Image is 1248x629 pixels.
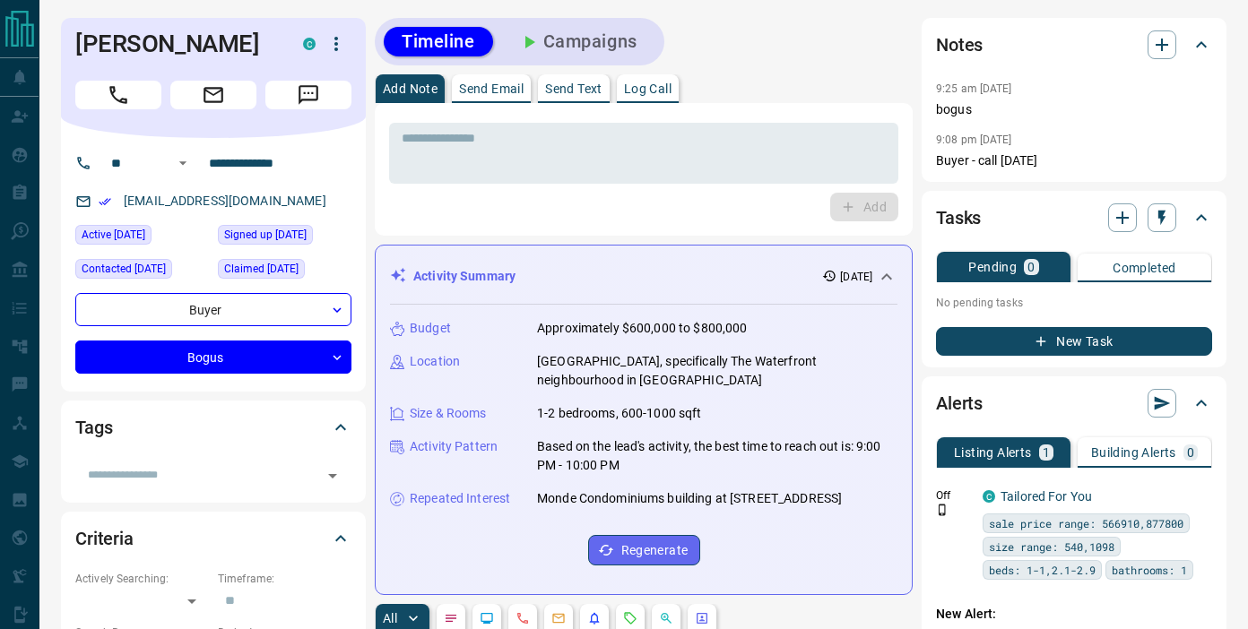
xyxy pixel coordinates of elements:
[623,611,637,625] svg: Requests
[551,611,566,625] svg: Emails
[390,260,897,293] div: Activity Summary[DATE]
[545,82,602,95] p: Send Text
[75,517,351,560] div: Criteria
[75,293,351,326] div: Buyer
[840,269,872,285] p: [DATE]
[537,319,747,338] p: Approximately $600,000 to $800,000
[936,289,1212,316] p: No pending tasks
[954,446,1032,459] p: Listing Alerts
[1043,446,1050,459] p: 1
[444,611,458,625] svg: Notes
[936,100,1212,119] p: bogus
[99,195,111,208] svg: Email Verified
[224,260,299,278] span: Claimed [DATE]
[320,463,345,488] button: Open
[410,404,487,423] p: Size & Rooms
[936,389,983,418] h2: Alerts
[265,81,351,109] span: Message
[224,226,307,244] span: Signed up [DATE]
[1091,446,1176,459] p: Building Alerts
[75,340,351,374] div: Bogus
[936,23,1212,66] div: Notes
[75,571,209,587] p: Actively Searching:
[75,225,209,250] div: Sat Sep 13 2025
[218,259,351,284] div: Sat Sep 13 2025
[413,267,516,286] p: Activity Summary
[75,413,112,442] h2: Tags
[170,81,256,109] span: Email
[659,611,673,625] svg: Opportunities
[936,327,1212,356] button: New Task
[537,352,897,390] p: [GEOGRAPHIC_DATA], specifically The Waterfront neighbourhood in [GEOGRAPHIC_DATA]
[1027,261,1035,273] p: 0
[537,404,702,423] p: 1-2 bedrooms, 600-1000 sqft
[936,134,1012,146] p: 9:08 pm [DATE]
[936,196,1212,239] div: Tasks
[1001,489,1092,504] a: Tailored For You
[303,38,316,50] div: condos.ca
[1187,446,1194,459] p: 0
[218,225,351,250] div: Sat Sep 13 2025
[410,319,451,338] p: Budget
[537,489,842,508] p: Monde Condominiums building at [STREET_ADDRESS]
[172,152,194,174] button: Open
[75,524,134,553] h2: Criteria
[75,30,276,58] h1: [PERSON_NAME]
[989,561,1096,579] span: beds: 1-1,2.1-2.9
[75,81,161,109] span: Call
[936,82,1012,95] p: 9:25 am [DATE]
[588,535,700,565] button: Regenerate
[383,82,438,95] p: Add Note
[82,260,166,278] span: Contacted [DATE]
[82,226,145,244] span: Active [DATE]
[218,571,351,587] p: Timeframe:
[936,605,1212,624] p: New Alert:
[936,30,983,59] h2: Notes
[500,27,655,56] button: Campaigns
[624,82,672,95] p: Log Call
[983,490,995,503] div: condos.ca
[936,151,1212,170] p: Buyer - call [DATE]
[410,352,460,371] p: Location
[936,487,972,504] p: Off
[1113,262,1176,274] p: Completed
[936,203,981,232] h2: Tasks
[410,489,510,508] p: Repeated Interest
[989,514,1183,532] span: sale price range: 566910,877800
[410,437,498,456] p: Activity Pattern
[537,437,897,475] p: Based on the lead's activity, the best time to reach out is: 9:00 PM - 10:00 PM
[384,27,493,56] button: Timeline
[480,611,494,625] svg: Lead Browsing Activity
[968,261,1017,273] p: Pending
[936,504,949,516] svg: Push Notification Only
[124,194,326,208] a: [EMAIL_ADDRESS][DOMAIN_NAME]
[75,259,209,284] div: Sat Sep 13 2025
[695,611,709,625] svg: Agent Actions
[459,82,524,95] p: Send Email
[936,382,1212,425] div: Alerts
[75,406,351,449] div: Tags
[989,538,1114,556] span: size range: 540,1098
[383,612,397,625] p: All
[516,611,530,625] svg: Calls
[1112,561,1187,579] span: bathrooms: 1
[587,611,602,625] svg: Listing Alerts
